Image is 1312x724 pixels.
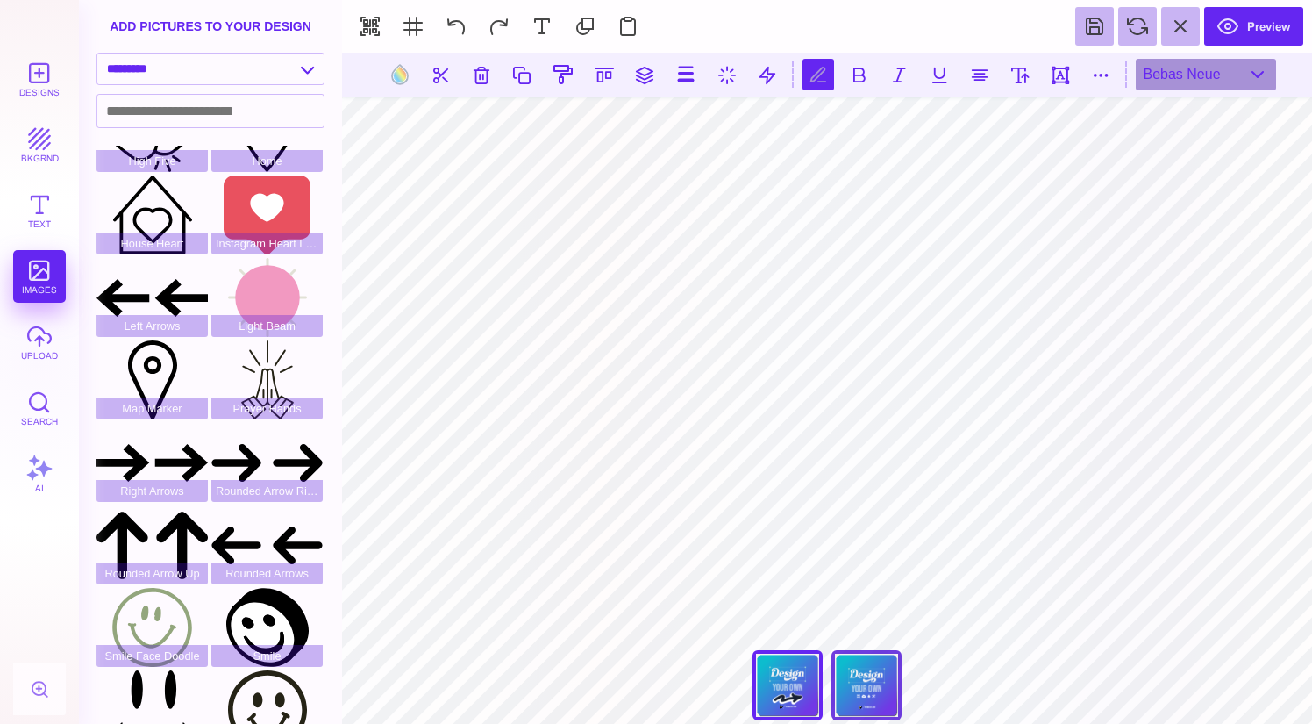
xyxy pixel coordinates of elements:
span: Prayer Hands [211,398,323,419]
span: Instagram Heart Like [211,233,323,254]
span: High Five [96,150,208,172]
span: Left Arrows [96,315,208,337]
button: bkgrnd [13,118,66,171]
span: House Heart [96,233,208,254]
span: Rounded Arrow Right [211,480,323,502]
button: upload [13,316,66,369]
span: Home [211,150,323,172]
span: Smile Face Doodle [96,645,208,667]
span: Map Marker [96,398,208,419]
button: Preview [1204,7,1303,46]
span: Rounded Arrow Up [96,563,208,584]
span: Smile [211,645,323,667]
button: Designs [13,53,66,105]
span: Right Arrows [96,480,208,502]
button: Text [13,184,66,237]
button: Search [13,382,66,434]
span: Light Beam [211,315,323,337]
span: Rounded Arrows [211,563,323,584]
button: AI [13,448,66,500]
